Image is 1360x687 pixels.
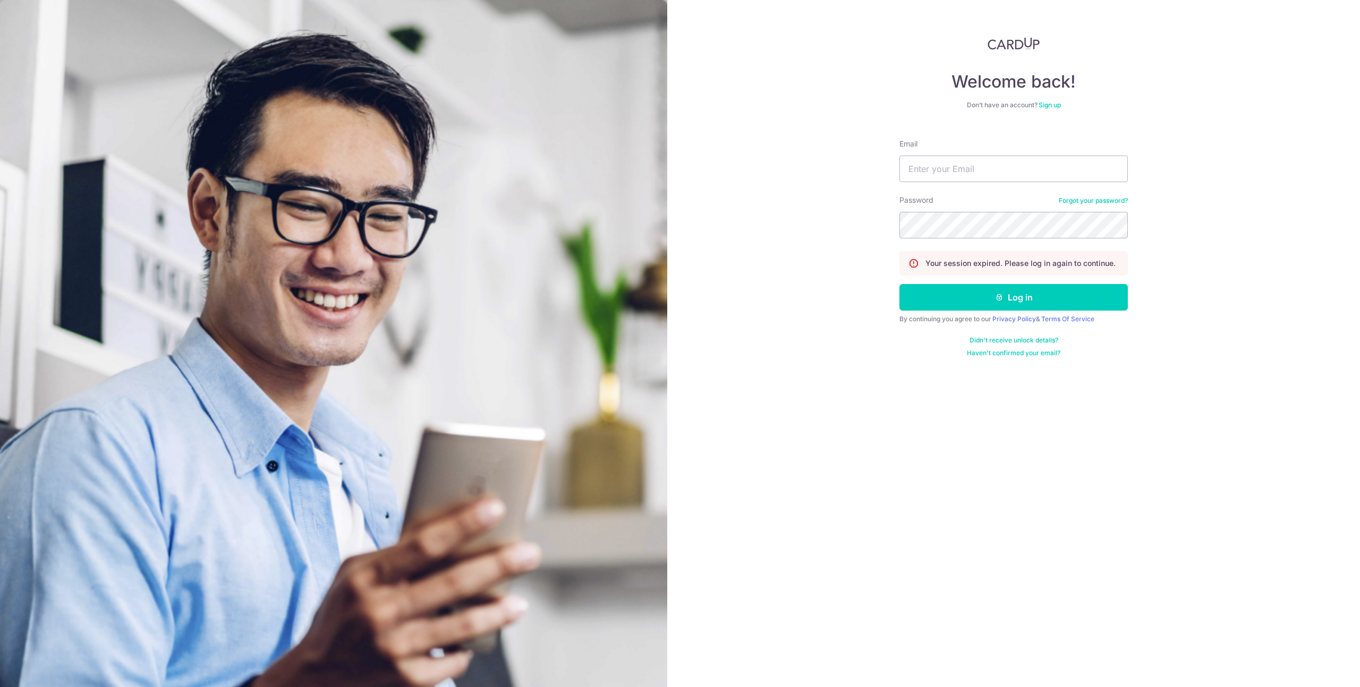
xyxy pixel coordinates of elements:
[1059,196,1128,205] a: Forgot your password?
[899,156,1128,182] input: Enter your Email
[967,349,1060,357] a: Haven't confirmed your email?
[899,315,1128,323] div: By continuing you agree to our &
[925,258,1116,269] p: Your session expired. Please log in again to continue.
[970,336,1058,345] a: Didn't receive unlock details?
[992,315,1036,323] a: Privacy Policy
[899,101,1128,109] div: Don’t have an account?
[1039,101,1061,109] a: Sign up
[899,139,917,149] label: Email
[899,284,1128,311] button: Log in
[899,195,933,205] label: Password
[899,71,1128,92] h4: Welcome back!
[1041,315,1094,323] a: Terms Of Service
[988,37,1040,50] img: CardUp Logo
